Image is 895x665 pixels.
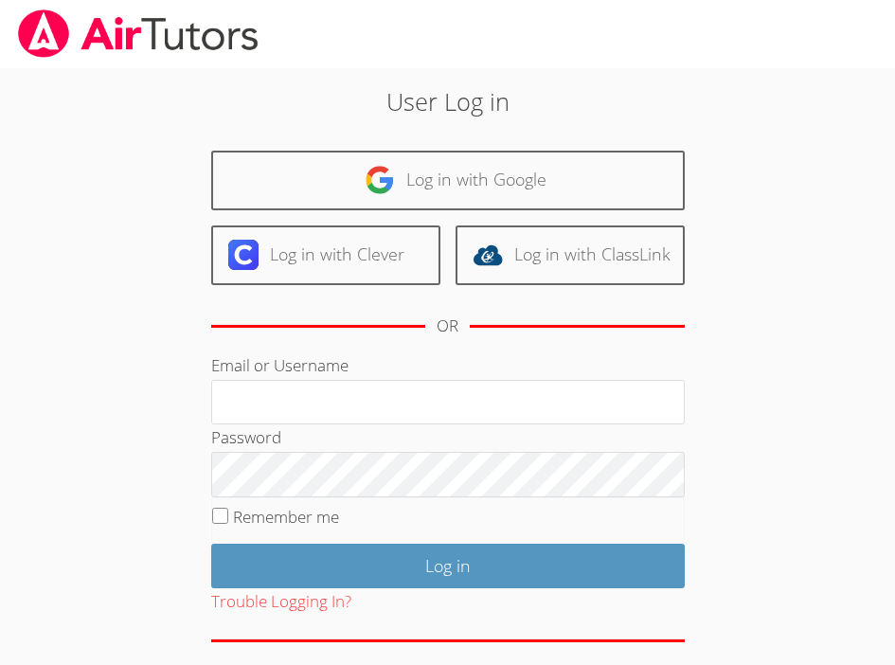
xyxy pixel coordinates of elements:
[228,240,259,270] img: clever-logo-6eab21bc6e7a338710f1a6ff85c0baf02591cd810cc4098c63d3a4b26e2feb20.svg
[233,506,339,528] label: Remember me
[125,83,769,119] h2: User Log in
[211,426,281,448] label: Password
[437,313,458,340] div: OR
[365,165,395,195] img: google-logo-50288ca7cdecda66e5e0955fdab243c47b7ad437acaf1139b6f446037453330a.svg
[211,151,685,210] a: Log in with Google
[211,588,351,616] button: Trouble Logging In?
[456,225,685,285] a: Log in with ClassLink
[211,354,349,376] label: Email or Username
[211,544,685,588] input: Log in
[211,225,440,285] a: Log in with Clever
[16,9,260,58] img: airtutors_banner-c4298cdbf04f3fff15de1276eac7730deb9818008684d7c2e4769d2f7ddbe033.png
[473,240,503,270] img: classlink-logo-d6bb404cc1216ec64c9a2012d9dc4662098be43eaf13dc465df04b49fa7ab582.svg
